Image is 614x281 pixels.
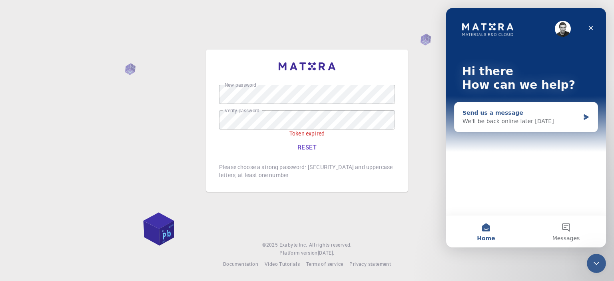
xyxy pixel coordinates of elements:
[309,241,352,249] span: All rights reserved.
[223,260,258,268] a: Documentation
[219,130,395,138] p: Token expired
[225,107,259,114] label: Verify password
[265,260,300,268] a: Video Tutorials
[587,254,606,273] iframe: Intercom live chat
[225,82,256,88] label: New password
[262,241,279,249] span: © 2025
[265,261,300,267] span: Video Tutorials
[279,249,317,257] span: Platform version
[279,241,307,249] a: Exabyte Inc.
[219,163,395,179] p: Please choose a strong password: [SECURITY_DATA] and uppercase letters, at least one number
[279,241,307,248] span: Exabyte Inc.
[349,260,391,268] a: Privacy statement
[306,260,343,268] a: Terms of service
[446,8,606,247] iframe: Intercom live chat
[223,261,258,267] span: Documentation
[306,261,343,267] span: Terms of service
[318,249,335,257] a: [DATE].
[349,261,391,267] span: Privacy statement
[318,249,335,256] span: [DATE] .
[219,138,395,157] button: RESET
